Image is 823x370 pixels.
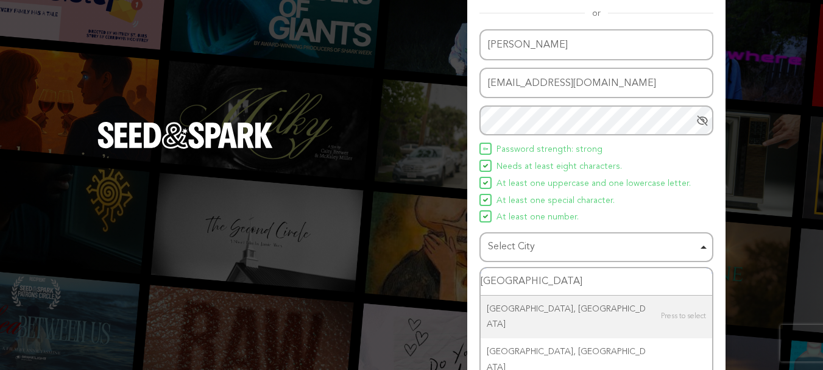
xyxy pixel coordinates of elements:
[585,7,608,20] span: or
[483,180,488,185] img: Seed&Spark Icon
[496,210,579,225] span: At least one number.
[483,197,488,202] img: Seed&Spark Icon
[496,194,615,208] span: At least one special character.
[479,29,713,60] input: Name
[481,296,712,338] div: [GEOGRAPHIC_DATA], [GEOGRAPHIC_DATA]
[696,115,708,127] a: Hide Password
[483,146,488,151] img: Seed&Spark Icon
[496,160,622,174] span: Needs at least eight characters.
[496,143,602,157] span: Password strength: strong
[483,214,488,219] img: Seed&Spark Icon
[496,177,691,191] span: At least one uppercase and one lowercase letter.
[483,163,488,168] img: Seed&Spark Icon
[97,122,273,173] a: Seed&Spark Homepage
[479,68,713,99] input: Email address
[488,238,698,256] div: Select City
[97,122,273,149] img: Seed&Spark Logo
[481,268,712,296] input: Select City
